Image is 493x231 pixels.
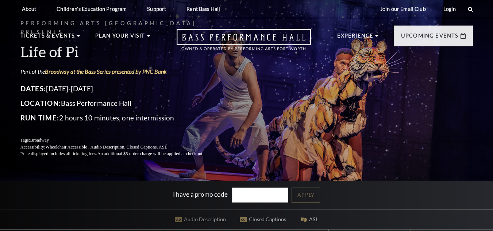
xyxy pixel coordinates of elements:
p: Support [147,6,166,12]
p: Rent Bass Hall [186,6,220,12]
p: Part of the [20,68,221,76]
p: 2 hours 10 minutes, one intermission [20,112,221,124]
label: I have a promo code [173,190,228,198]
p: Bass Performance Hall [20,97,221,109]
span: Location: [20,99,61,107]
p: About [22,6,36,12]
p: Tags: [20,137,221,144]
span: Run Time: [20,113,59,122]
p: [DATE]-[DATE] [20,83,221,95]
p: Plan Your Visit [95,31,145,45]
span: Wheelchair Accessible , Audio Description, Closed Captions, ASL [45,145,167,150]
a: Broadway at the Bass Series presented by PNC Bank [45,68,167,75]
p: Price displayed includes all ticketing fees. [20,150,221,157]
span: Dates: [20,84,46,93]
p: Experience [337,31,374,45]
p: Upcoming Events [401,31,459,45]
p: Tickets & Events [20,31,75,45]
span: Broadway [30,138,49,143]
p: Accessibility: [20,144,221,151]
span: An additional $5 order charge will be applied at checkout. [97,151,203,156]
p: Children's Education Program [57,6,127,12]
